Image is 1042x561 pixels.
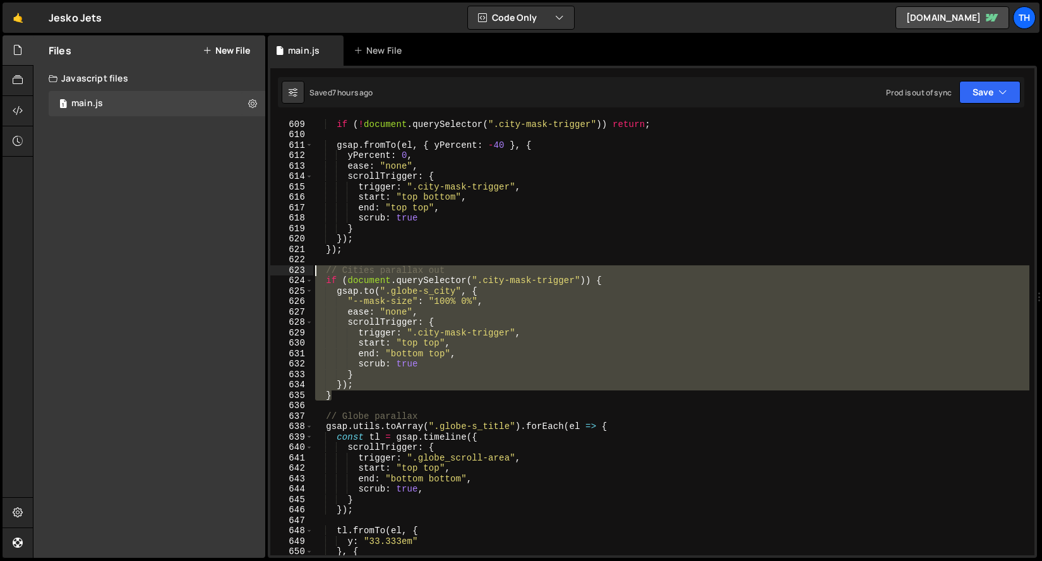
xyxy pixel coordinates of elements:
[270,338,313,349] div: 630
[71,98,103,109] div: main.js
[270,275,313,286] div: 624
[270,546,313,557] div: 650
[895,6,1009,29] a: [DOMAIN_NAME]
[270,526,313,536] div: 648
[270,119,313,130] div: 609
[959,81,1021,104] button: Save
[270,474,313,485] div: 643
[270,171,313,182] div: 614
[270,265,313,276] div: 623
[332,87,373,98] div: 7 hours ago
[270,328,313,339] div: 629
[309,87,373,98] div: Saved
[270,484,313,495] div: 644
[3,3,33,33] a: 🤙
[270,370,313,380] div: 633
[270,244,313,255] div: 621
[270,255,313,265] div: 622
[270,182,313,193] div: 615
[270,536,313,547] div: 649
[270,516,313,526] div: 647
[270,192,313,203] div: 616
[288,44,320,57] div: main.js
[203,45,250,56] button: New File
[270,495,313,505] div: 645
[270,317,313,328] div: 628
[270,286,313,297] div: 625
[270,234,313,244] div: 620
[270,296,313,307] div: 626
[270,359,313,370] div: 632
[270,463,313,474] div: 642
[270,380,313,390] div: 634
[468,6,574,29] button: Code Only
[49,10,102,25] div: Jesko Jets
[270,505,313,516] div: 646
[270,150,313,161] div: 612
[270,140,313,151] div: 611
[270,203,313,214] div: 617
[33,66,265,91] div: Javascript files
[270,390,313,401] div: 635
[270,349,313,359] div: 631
[270,421,313,432] div: 638
[886,87,952,98] div: Prod is out of sync
[270,130,313,140] div: 610
[1013,6,1036,29] a: Th
[270,401,313,411] div: 636
[270,442,313,453] div: 640
[59,100,67,110] span: 1
[49,91,265,116] div: 16759/45776.js
[270,432,313,443] div: 639
[270,411,313,422] div: 637
[270,161,313,172] div: 613
[270,307,313,318] div: 627
[270,453,313,464] div: 641
[270,213,313,224] div: 618
[49,44,71,57] h2: Files
[354,44,407,57] div: New File
[270,224,313,234] div: 619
